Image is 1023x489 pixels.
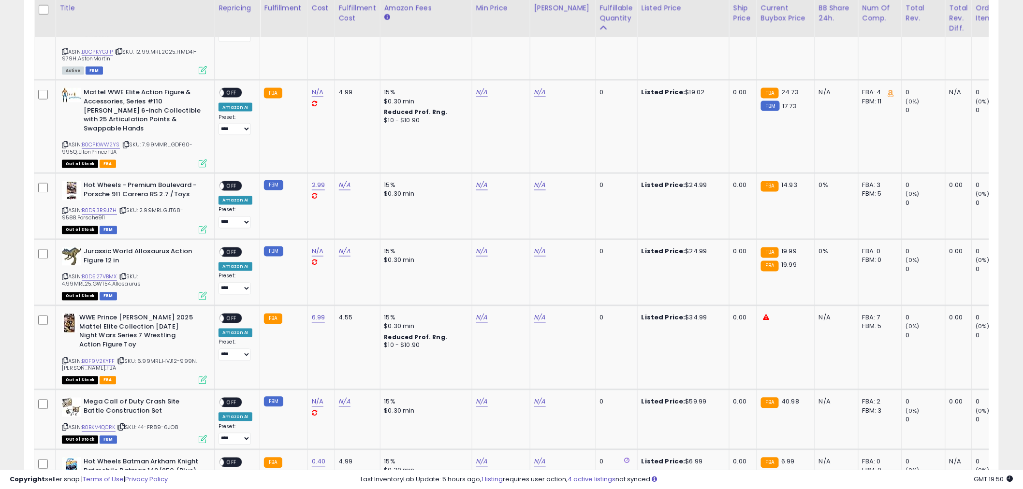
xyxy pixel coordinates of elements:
[62,436,98,444] span: All listings that are currently out of stock and unavailable for purchase on Amazon
[100,226,117,234] span: FBM
[862,88,894,97] div: FBA: 4
[600,88,630,97] div: 0
[733,247,749,256] div: 0.00
[976,199,1015,208] div: 0
[534,457,546,467] a: N/A
[906,265,945,274] div: 0
[568,475,616,484] a: 4 active listings
[339,88,373,97] div: 4.99
[312,313,325,323] a: 6.99
[62,48,197,62] span: | SKU: 12.99.MRL2025.HMD41-979H.AstonMartin
[906,190,920,198] small: (0%)
[976,181,1015,190] div: 0
[384,256,465,265] div: $0.30 min
[950,247,965,256] div: 0.00
[600,314,630,322] div: 0
[761,181,779,192] small: FBA
[476,3,526,13] div: Min Price
[219,196,252,205] div: Amazon AI
[976,257,990,264] small: (0%)
[642,397,686,406] b: Listed Price:
[62,398,207,443] div: ASIN:
[86,67,103,75] span: FBM
[264,458,282,468] small: FBA
[264,397,283,407] small: FBM
[476,247,488,257] a: N/A
[950,181,965,190] div: 0.00
[100,292,117,301] span: FBM
[906,407,920,415] small: (0%)
[62,458,81,477] img: 51raFm8JymL._SL40_.jpg
[906,88,945,97] div: 0
[62,273,141,288] span: | SKU: 4.99MRL25.GWT54.Allosaurus
[761,88,779,99] small: FBA
[476,313,488,323] a: N/A
[642,247,686,256] b: Listed Price:
[642,314,722,322] div: $34.99
[100,160,116,168] span: FBA
[642,457,686,466] b: Listed Price:
[384,314,465,322] div: 15%
[642,247,722,256] div: $24.99
[862,458,894,466] div: FBA: 0
[862,256,894,265] div: FBM: 0
[219,339,252,361] div: Preset:
[862,181,894,190] div: FBA: 3
[339,3,376,23] div: Fulfillment Cost
[62,181,81,201] img: 41vsRldjImL._SL40_.jpg
[219,114,252,136] div: Preset:
[862,407,894,416] div: FBM: 3
[534,3,592,13] div: [PERSON_NAME]
[976,98,990,105] small: (0%)
[642,458,722,466] div: $6.99
[339,397,351,407] a: N/A
[534,181,546,190] a: N/A
[125,475,168,484] a: Privacy Policy
[100,436,117,444] span: FBM
[62,398,81,417] img: 510ukCmvLJL._SL40_.jpg
[761,261,779,272] small: FBA
[312,181,325,190] a: 2.99
[819,398,851,406] div: N/A
[761,458,779,468] small: FBA
[781,397,799,406] span: 40.98
[84,458,201,478] b: Hot Wheels Batman Arkham Knight Batmobile Batman 149/250 (Blue)
[976,265,1015,274] div: 0
[733,398,749,406] div: 0.00
[264,3,303,13] div: Fulfillment
[906,3,941,23] div: Total Rev.
[976,416,1015,424] div: 0
[642,313,686,322] b: Listed Price:
[600,181,630,190] div: 0
[10,475,45,484] strong: Copyright
[642,181,722,190] div: $24.99
[384,116,465,125] div: $10 - $10.90
[819,88,851,97] div: N/A
[733,88,749,97] div: 0.00
[862,247,894,256] div: FBA: 0
[62,226,98,234] span: All listings that are currently out of stock and unavailable for purchase on Amazon
[819,314,851,322] div: N/A
[733,181,749,190] div: 0.00
[976,458,1015,466] div: 0
[224,248,239,257] span: OFF
[534,247,546,257] a: N/A
[974,475,1013,484] span: 2025-10-14 19:50 GMT
[219,207,252,229] div: Preset:
[733,458,749,466] div: 0.00
[476,457,488,467] a: N/A
[384,3,468,13] div: Amazon Fees
[476,181,488,190] a: N/A
[384,88,465,97] div: 15%
[642,3,725,13] div: Listed Price
[534,397,546,407] a: N/A
[976,323,990,331] small: (0%)
[312,457,326,467] a: 0.40
[339,181,351,190] a: N/A
[534,87,546,97] a: N/A
[264,88,282,99] small: FBA
[384,398,465,406] div: 15%
[906,257,920,264] small: (0%)
[761,101,780,111] small: FBM
[84,88,201,135] b: Mattel WWE Elite Action Figure & Accessories, Series #110 [PERSON_NAME] 6-inch Collectible with 2...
